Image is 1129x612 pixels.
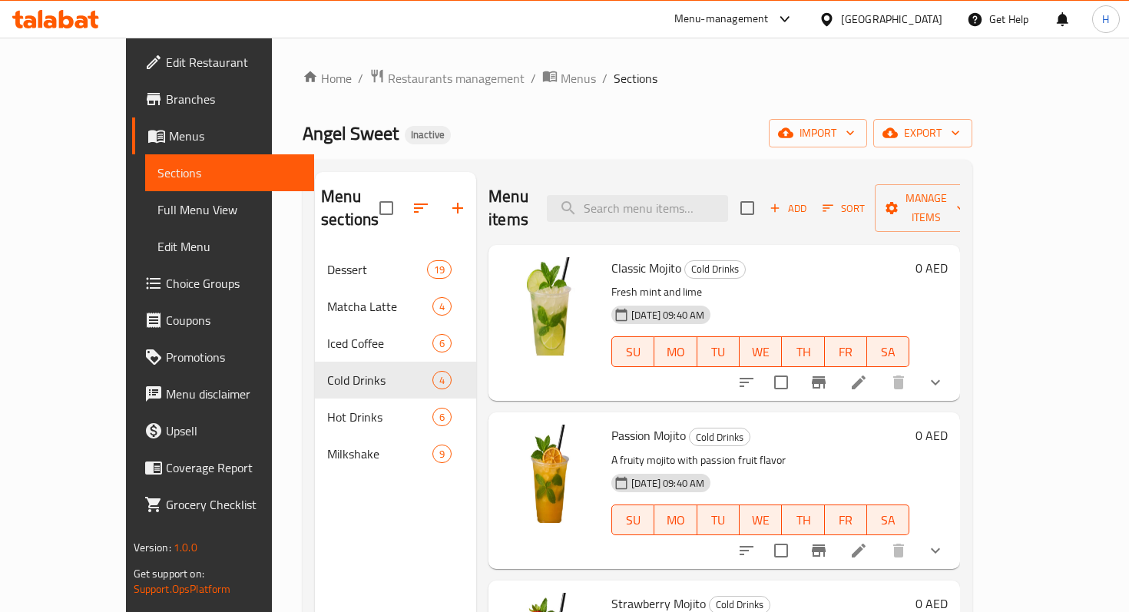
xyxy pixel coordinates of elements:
span: 19 [428,263,451,277]
span: TU [704,341,733,363]
span: FR [831,509,861,531]
li: / [602,69,608,88]
span: Grocery Checklist [166,495,302,514]
span: Iced Coffee [327,334,432,352]
button: show more [917,364,954,401]
button: MO [654,336,697,367]
span: Get support on: [134,564,204,584]
span: TH [788,341,818,363]
div: Dessert19 [315,251,476,288]
span: 6 [433,410,451,425]
a: Menu disclaimer [132,375,314,412]
button: FR [825,504,867,535]
svg: Show Choices [926,373,945,392]
span: Sections [614,69,657,88]
button: SA [867,336,909,367]
h2: Menu items [488,185,528,231]
span: import [781,124,855,143]
nav: breadcrumb [303,68,972,88]
span: Select all sections [370,192,402,224]
button: WE [740,504,782,535]
span: Full Menu View [157,200,302,219]
a: Branches [132,81,314,117]
svg: Show Choices [926,541,945,560]
div: Cold Drinks4 [315,362,476,399]
button: Manage items [875,184,978,232]
a: Choice Groups [132,265,314,302]
div: items [432,445,452,463]
a: Restaurants management [369,68,525,88]
span: 9 [433,447,451,461]
div: Cold Drinks [689,428,750,446]
a: Sections [145,154,314,191]
button: sort-choices [728,364,765,401]
a: Coverage Report [132,449,314,486]
span: TU [704,509,733,531]
a: Menus [132,117,314,154]
button: TH [782,504,824,535]
button: TH [782,336,824,367]
span: Passion Mojito [611,424,686,447]
div: [GEOGRAPHIC_DATA] [841,11,942,28]
span: Classic Mojito [611,256,681,280]
div: items [432,297,452,316]
div: Hot Drinks6 [315,399,476,435]
span: Upsell [166,422,302,440]
a: Upsell [132,412,314,449]
a: Promotions [132,339,314,375]
span: Select section [731,192,763,224]
button: delete [880,532,917,569]
button: sort-choices [728,532,765,569]
span: SA [873,509,903,531]
span: Coverage Report [166,458,302,477]
div: Milkshake9 [315,435,476,472]
a: Edit Menu [145,228,314,265]
button: Add [763,197,813,220]
p: A fruity mojito with passion fruit flavor [611,451,909,470]
button: Branch-specific-item [800,364,837,401]
a: Edit Restaurant [132,44,314,81]
a: Coupons [132,302,314,339]
div: Inactive [405,126,451,144]
span: Sections [157,164,302,182]
button: SU [611,504,654,535]
span: export [886,124,960,143]
button: show more [917,532,954,569]
button: SU [611,336,654,367]
span: Branches [166,90,302,108]
span: SU [618,509,648,531]
span: 4 [433,373,451,388]
span: 6 [433,336,451,351]
span: Version: [134,538,171,557]
button: TU [697,336,740,367]
button: export [873,119,972,147]
span: Menus [561,69,596,88]
span: Cold Drinks [685,260,745,278]
button: delete [880,364,917,401]
a: Menus [542,68,596,88]
div: Menu-management [674,10,769,28]
div: items [427,260,452,279]
span: Restaurants management [388,69,525,88]
span: Angel Sweet [303,116,399,151]
span: Hot Drinks [327,408,432,426]
span: Cold Drinks [327,371,432,389]
span: Milkshake [327,445,432,463]
span: Sort [823,200,865,217]
span: Manage items [887,189,965,227]
a: Home [303,69,352,88]
span: FR [831,341,861,363]
p: Fresh mint and lime [611,283,909,302]
span: Choice Groups [166,274,302,293]
button: TU [697,504,740,535]
span: 1.0.0 [174,538,197,557]
button: FR [825,336,867,367]
span: Add item [763,197,813,220]
div: Matcha Latte4 [315,288,476,325]
button: Sort [819,197,869,220]
a: Edit menu item [849,373,868,392]
span: Edit Restaurant [166,53,302,71]
span: TH [788,509,818,531]
div: items [432,334,452,352]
